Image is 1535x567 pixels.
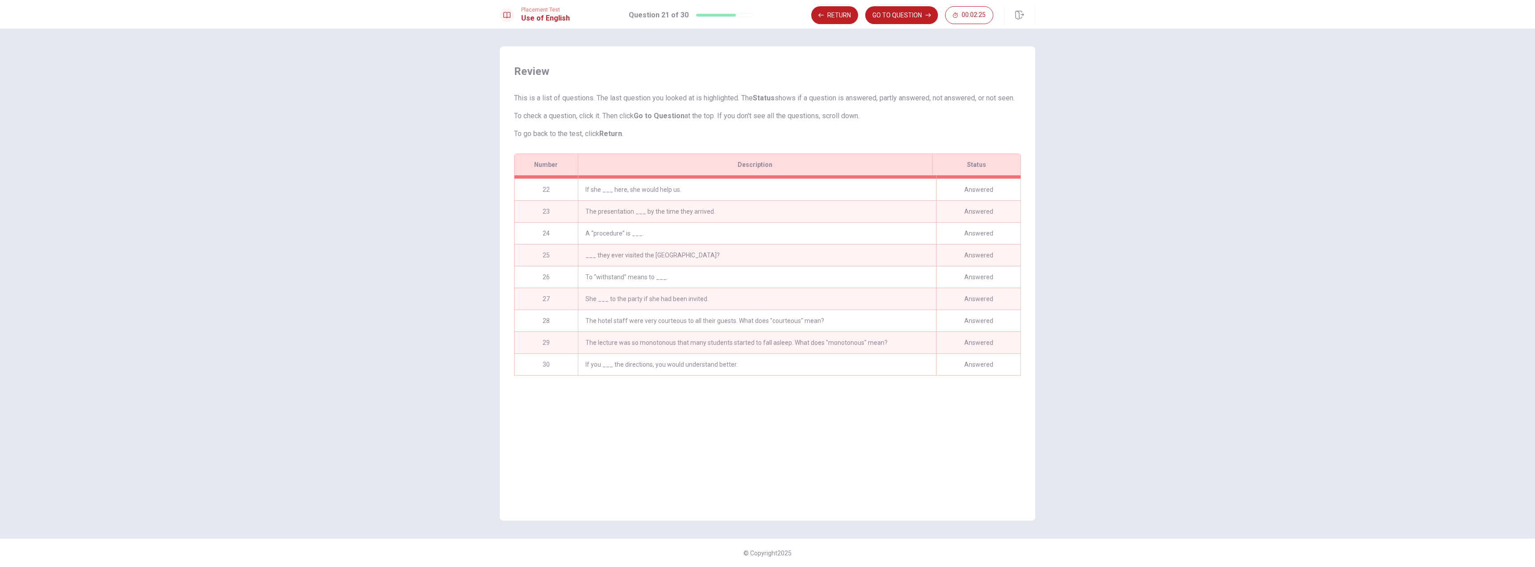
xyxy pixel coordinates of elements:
[521,13,570,24] h1: Use of English
[578,354,936,375] div: If you ___ the directions, you would understand better.
[936,266,1021,288] div: Answered
[514,223,578,244] div: 24
[514,354,578,375] div: 30
[743,550,792,557] span: © Copyright 2025
[599,129,622,138] strong: Return
[753,94,775,102] strong: Status
[936,354,1021,375] div: Answered
[514,266,578,288] div: 26
[578,266,936,288] div: To “withstand” means to ___.
[514,201,578,222] div: 23
[514,332,578,353] div: 29
[945,6,993,24] button: 00:02:25
[936,310,1021,331] div: Answered
[936,332,1021,353] div: Answered
[629,10,689,21] h1: Question 21 of 30
[936,179,1021,200] div: Answered
[578,154,932,175] div: Description
[936,201,1021,222] div: Answered
[514,288,578,310] div: 27
[521,7,570,13] span: Placement Test
[811,6,858,24] button: Return
[578,223,936,244] div: A “procedure” is ___.
[578,201,936,222] div: The presentation ___ by the time they arrived.
[578,244,936,266] div: ___ they ever visited the [GEOGRAPHIC_DATA]?
[514,244,578,266] div: 25
[578,288,936,310] div: She ___ to the party if she had been invited.
[936,288,1021,310] div: Answered
[514,128,1021,139] p: To go back to the test, click .
[578,332,936,353] div: The lecture was so monotonous that many students started to fall asleep. What does "monotonous" m...
[932,154,1021,175] div: Status
[514,310,578,331] div: 28
[865,6,938,24] button: GO TO QUESTION
[578,179,936,200] div: If she ___ here, she would help us.
[514,179,578,200] div: 22
[514,64,1021,79] span: Review
[578,310,936,331] div: The hotel staff were very courteous to all their guests. What does "courteous" mean?
[514,111,1021,121] p: To check a question, click it. Then click at the top. If you don't see all the questions, scroll ...
[936,223,1021,244] div: Answered
[634,112,685,120] strong: Go to Question
[514,154,578,175] div: Number
[936,244,1021,266] div: Answered
[514,93,1021,103] p: This is a list of questions. The last question you looked at is highlighted. The shows if a quest...
[962,12,986,19] span: 00:02:25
